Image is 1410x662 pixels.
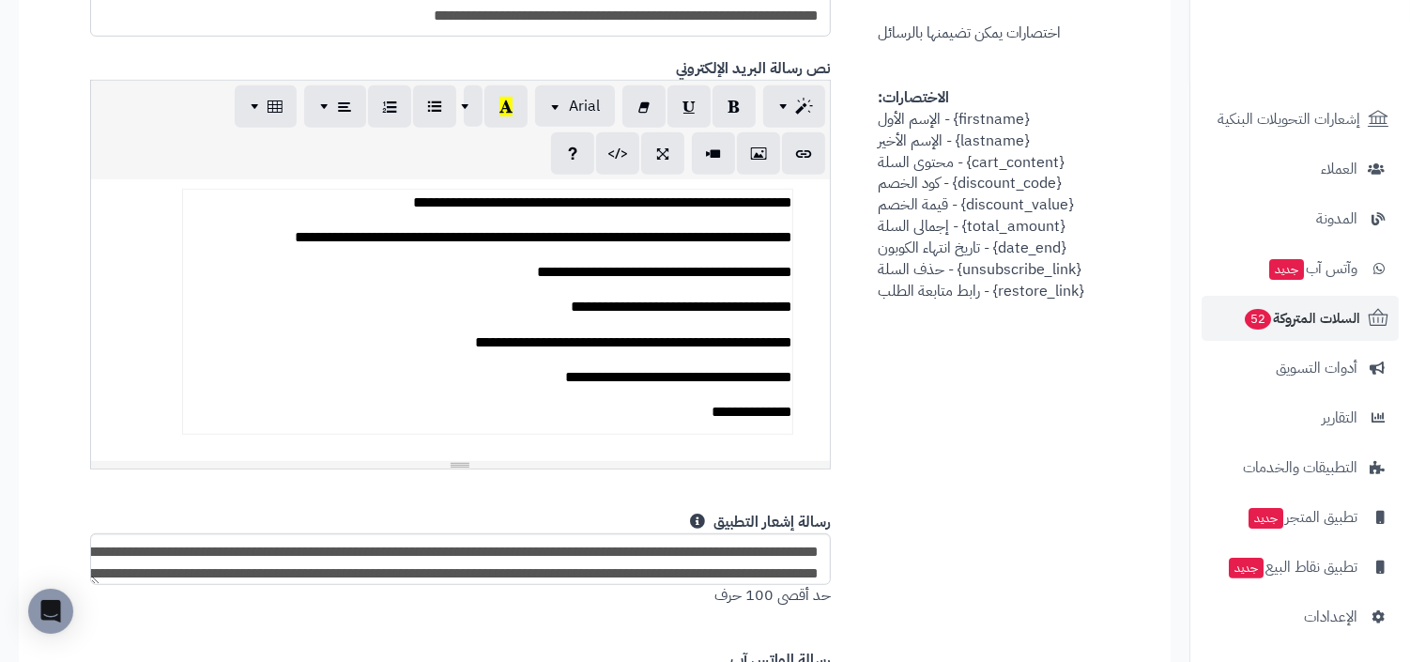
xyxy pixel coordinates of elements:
[76,512,845,607] div: حد أقصى 100 حرف
[676,57,831,80] b: نص رسالة البريد الإلكتروني
[1202,146,1399,192] a: العملاء
[1202,246,1399,291] a: وآتس آبجديد
[1247,504,1357,531] span: تطبيق المتجر
[1202,196,1399,241] a: المدونة
[713,511,831,533] b: رسالة إشعار التطبيق
[1202,495,1399,540] a: تطبيق المتجرجديد
[1202,445,1399,490] a: التطبيقات والخدمات
[1316,206,1357,232] span: المدونة
[1202,97,1399,142] a: إشعارات التحويلات البنكية
[1243,454,1357,481] span: التطبيقات والخدمات
[878,86,949,109] strong: الاختصارات:
[1269,259,1304,280] span: جديد
[28,589,73,634] div: Open Intercom Messenger
[1304,604,1357,630] span: الإعدادات
[1202,545,1399,590] a: تطبيق نقاط البيعجديد
[1202,296,1399,341] a: السلات المتروكة52
[1282,53,1392,92] img: logo-2.png
[1218,106,1360,132] span: إشعارات التحويلات البنكية
[1245,309,1271,330] span: 52
[1229,558,1264,578] span: جديد
[1202,395,1399,440] a: التقارير
[1202,346,1399,391] a: أدوات التسويق
[535,85,615,127] button: Arial
[1322,405,1357,431] span: التقارير
[1249,508,1283,529] span: جديد
[1321,156,1357,182] span: العملاء
[1227,554,1357,580] span: تطبيق نقاط البيع
[569,95,600,117] span: Arial
[1276,355,1357,381] span: أدوات التسويق
[1202,594,1399,639] a: الإعدادات
[1267,255,1357,282] span: وآتس آب
[1243,305,1360,331] span: السلات المتروكة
